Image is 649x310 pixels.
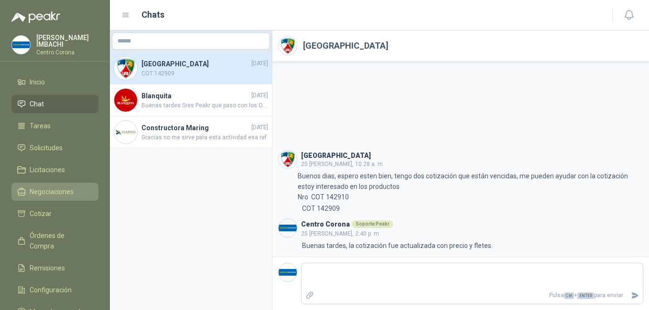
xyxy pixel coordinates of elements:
[30,165,65,175] span: Licitaciones
[11,139,98,157] a: Solicitudes
[302,287,318,304] label: Adjuntar archivos
[301,230,380,237] span: 25 [PERSON_NAME], 2:40 p. m.
[141,59,249,69] h4: [GEOGRAPHIC_DATA]
[279,150,297,168] img: Company Logo
[11,205,98,223] a: Cotizar
[318,287,627,304] p: Pulsa + para enviar
[30,77,45,87] span: Inicio
[141,69,268,78] span: COT 142909
[12,36,30,54] img: Company Logo
[30,121,51,131] span: Tareas
[564,292,574,299] span: Ctrl
[30,99,44,109] span: Chat
[352,220,393,228] div: Soporte Peakr
[11,183,98,201] a: Negociaciones
[30,208,52,219] span: Cotizar
[627,287,643,304] button: Enviar
[141,91,249,101] h4: Blanquita
[11,259,98,277] a: Remisiones
[301,153,371,158] h3: [GEOGRAPHIC_DATA]
[141,101,268,110] span: Buenas tardes Sres Peakr que paso con los Orinales?
[11,281,98,299] a: Configuración
[302,203,340,214] p: COT 142909
[11,161,98,179] a: Licitaciones
[141,8,164,21] h1: Chats
[301,222,350,227] h3: Centro Corona
[114,89,137,112] img: Company Logo
[11,73,98,91] a: Inicio
[110,116,272,148] a: Company LogoConstructora Maring[DATE]Gracias no me sirve para esta actividad esa ref
[30,263,65,273] span: Remisiones
[279,37,297,55] img: Company Logo
[114,121,137,144] img: Company Logo
[141,123,249,133] h4: Constructora Maring
[251,91,268,100] span: [DATE]
[251,59,268,68] span: [DATE]
[36,50,98,55] p: Centro Corona
[141,133,268,142] span: Gracias no me sirve para esta actividad esa ref
[30,285,72,295] span: Configuración
[279,263,297,281] img: Company Logo
[11,117,98,135] a: Tareas
[36,34,98,48] p: [PERSON_NAME] IMBACHI
[110,84,272,116] a: Company LogoBlanquita[DATE]Buenas tardes Sres Peakr que paso con los Orinales?
[251,123,268,132] span: [DATE]
[11,95,98,113] a: Chat
[279,219,297,237] img: Company Logo
[577,292,594,299] span: ENTER
[11,11,60,23] img: Logo peakr
[110,52,272,84] a: Company Logo[GEOGRAPHIC_DATA][DATE]COT 142909
[301,161,384,167] span: 25 [PERSON_NAME], 10:28 a. m.
[30,230,89,251] span: Órdenes de Compra
[298,171,643,202] p: Buenos dias, espero esten bien, tengo dos cotización que están vencidas, me pueden ayudar con la ...
[11,227,98,255] a: Órdenes de Compra
[302,240,493,251] p: Buenas tardes, la cotización fue actualizada con precio y fletes.
[30,186,74,197] span: Negociaciones
[303,39,389,52] h2: [GEOGRAPHIC_DATA]
[114,57,137,80] img: Company Logo
[30,143,63,153] span: Solicitudes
